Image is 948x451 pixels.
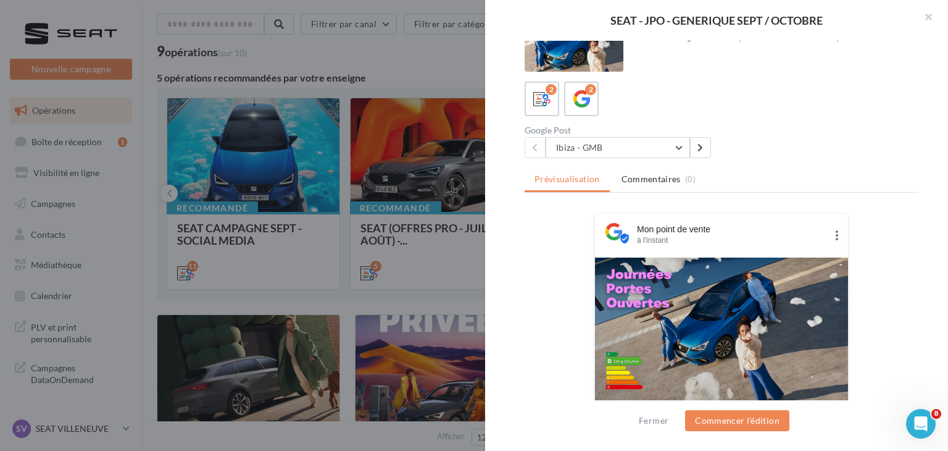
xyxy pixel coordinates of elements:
[595,258,848,400] img: IBIZA_JPO_GMB_JPO
[931,409,941,419] span: 8
[634,413,673,428] button: Fermer
[585,84,596,95] div: 2
[505,15,928,26] div: SEAT - JPO - GENERIQUE SEPT / OCTOBRE
[525,126,717,135] div: Google Post
[906,409,936,439] iframe: Intercom live chat
[622,173,681,185] span: Commentaires
[685,174,696,184] span: (0)
[546,84,557,95] div: 2
[685,410,789,431] button: Commencer l'édition
[637,223,826,235] div: Mon point de vente
[637,235,826,245] div: à l'instant
[546,137,690,158] button: Ibiza - GMB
